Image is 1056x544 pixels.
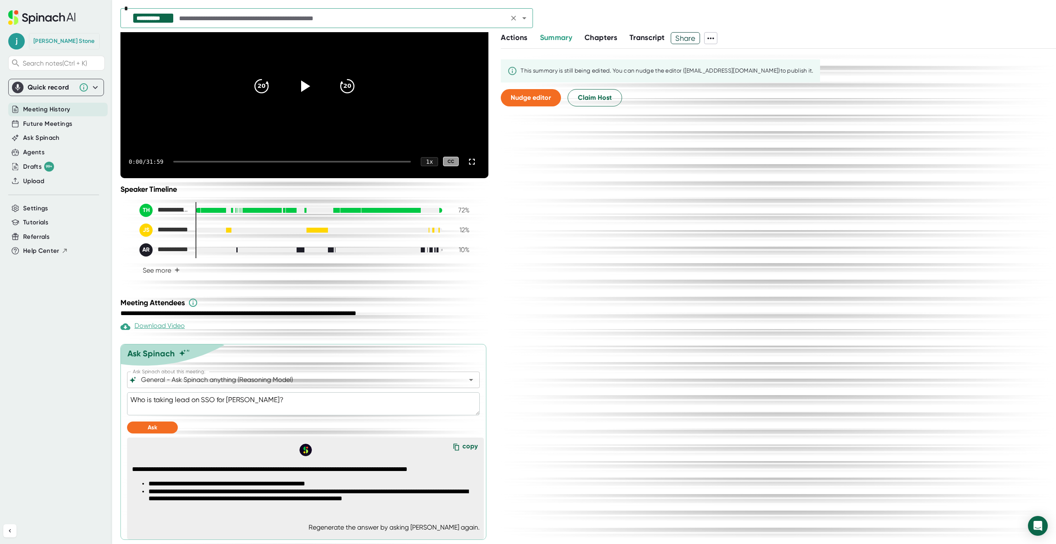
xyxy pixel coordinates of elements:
[127,349,175,358] div: Ask Spinach
[139,204,189,217] div: Taylor Hanson
[578,93,612,103] span: Claim Host
[23,218,48,227] button: Tutorials
[33,38,95,45] div: Jeremy Stone
[23,119,72,129] button: Future Meetings
[465,374,477,386] button: Open
[8,33,25,49] span: j
[309,523,480,531] div: Regenerate the answer by asking [PERSON_NAME] again.
[23,133,60,143] button: Ask Spinach
[44,162,54,172] div: 99+
[23,204,48,213] button: Settings
[501,33,527,42] span: Actions
[519,12,530,24] button: Open
[127,392,480,415] textarea: Who is taking lead on SSO for [PERSON_NAME]?
[421,157,438,166] div: 1 x
[12,79,100,96] div: Quick record
[501,89,561,106] button: Nudge editor
[23,148,45,157] button: Agents
[120,185,488,194] div: Speaker Timeline
[127,422,178,433] button: Ask
[174,267,180,273] span: +
[508,12,519,24] button: Clear
[139,263,183,278] button: See more+
[540,33,572,42] span: Summary
[139,224,189,237] div: Jeremy Stone
[139,374,453,386] input: What can we do to help?
[23,59,102,67] span: Search notes (Ctrl + K)
[28,83,75,92] div: Quick record
[671,32,700,44] button: Share
[568,89,622,106] button: Claim Host
[139,224,153,237] div: JS
[139,243,153,257] div: AR
[3,524,16,537] button: Collapse sidebar
[540,32,572,43] button: Summary
[23,246,59,256] span: Help Center
[449,226,469,234] div: 12 %
[120,298,490,308] div: Meeting Attendees
[585,32,617,43] button: Chapters
[629,33,665,42] span: Transcript
[23,162,54,172] button: Drafts 99+
[629,32,665,43] button: Transcript
[23,232,49,242] button: Referrals
[139,204,153,217] div: TH
[1028,516,1048,536] div: Open Intercom Messenger
[148,424,157,431] span: Ask
[23,177,44,186] button: Upload
[23,105,70,114] button: Meeting History
[139,243,189,257] div: Andy Rayburn
[23,162,54,172] div: Drafts
[671,31,700,45] span: Share
[521,67,813,75] div: This summary is still being edited. You can nudge the editor ([EMAIL_ADDRESS][DOMAIN_NAME]) to pu...
[449,246,469,254] div: 10 %
[462,442,478,453] div: copy
[129,158,163,165] div: 0:00 / 31:59
[449,206,469,214] div: 72 %
[511,94,551,101] span: Nudge editor
[120,322,185,332] div: Download Video
[585,33,617,42] span: Chapters
[443,157,459,166] div: CC
[23,246,68,256] button: Help Center
[501,32,527,43] button: Actions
